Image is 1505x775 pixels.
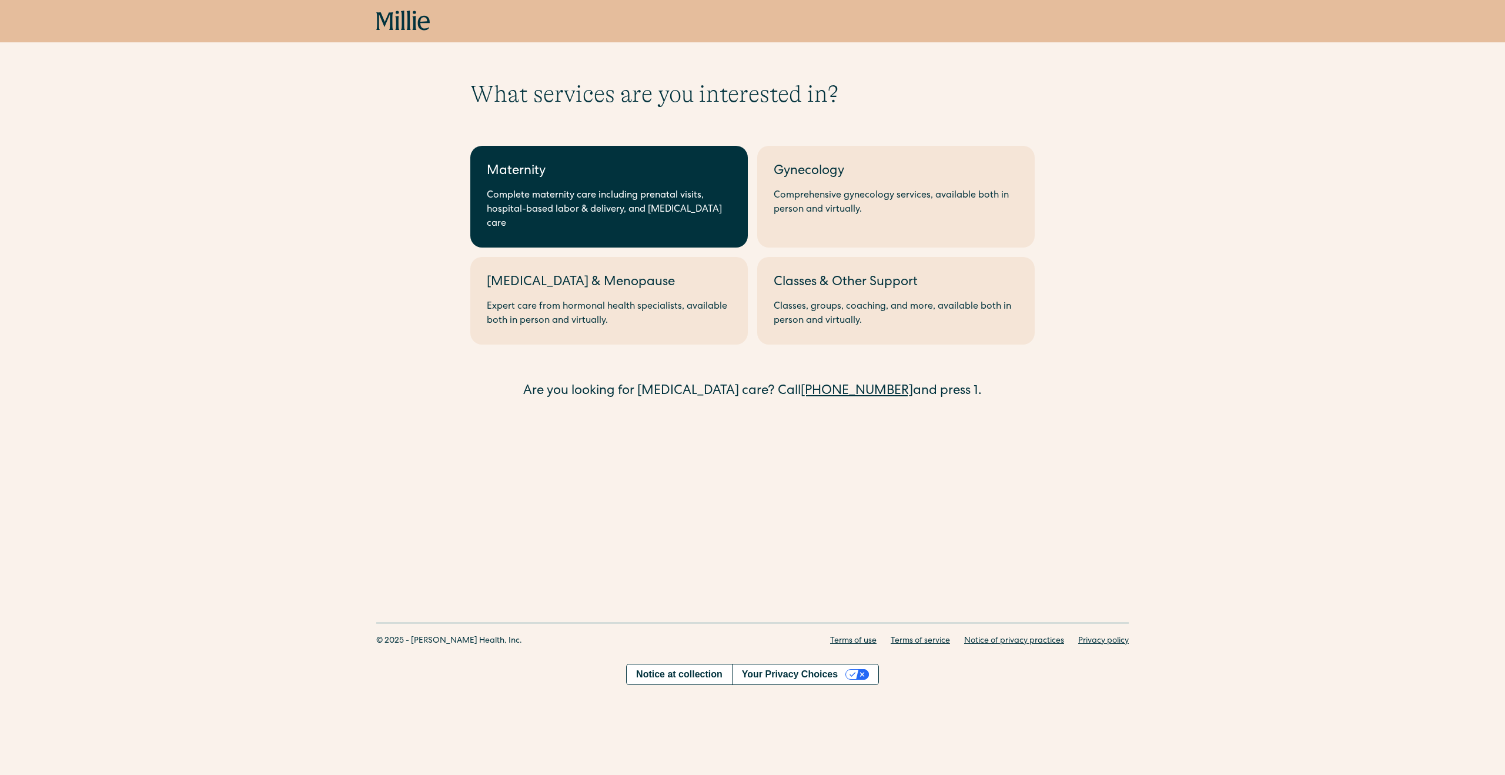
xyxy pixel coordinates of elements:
div: Complete maternity care including prenatal visits, hospital-based labor & delivery, and [MEDICAL_... [487,189,731,231]
div: Gynecology [774,162,1018,182]
a: Notice at collection [627,664,732,684]
div: Expert care from hormonal health specialists, available both in person and virtually. [487,300,731,328]
div: [MEDICAL_DATA] & Menopause [487,273,731,293]
div: © 2025 - [PERSON_NAME] Health, Inc. [376,635,522,647]
a: [MEDICAL_DATA] & MenopauseExpert care from hormonal health specialists, available both in person ... [470,257,748,345]
button: Your Privacy Choices [732,664,878,684]
a: GynecologyComprehensive gynecology services, available both in person and virtually. [757,146,1035,248]
div: Classes & Other Support [774,273,1018,293]
a: Classes & Other SupportClasses, groups, coaching, and more, available both in person and virtually. [757,257,1035,345]
a: Notice of privacy practices [964,635,1064,647]
div: Maternity [487,162,731,182]
a: MaternityComplete maternity care including prenatal visits, hospital-based labor & delivery, and ... [470,146,748,248]
a: [PHONE_NUMBER] [801,385,913,398]
a: Privacy policy [1078,635,1129,647]
a: Terms of use [830,635,877,647]
div: Comprehensive gynecology services, available both in person and virtually. [774,189,1018,217]
div: Are you looking for [MEDICAL_DATA] care? Call and press 1. [470,382,1035,402]
a: Terms of service [891,635,950,647]
h1: What services are you interested in? [470,80,1035,108]
div: Classes, groups, coaching, and more, available both in person and virtually. [774,300,1018,328]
